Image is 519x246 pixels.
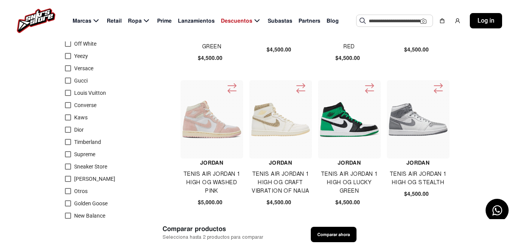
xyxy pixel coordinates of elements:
[249,158,312,167] h4: Jordan
[74,176,115,182] span: [PERSON_NAME]
[74,163,107,170] span: Sneaker Store
[327,17,339,25] span: Blog
[17,8,55,33] img: logo
[74,78,88,84] span: Gucci
[267,46,291,54] span: $4,500.00
[267,198,291,206] span: $4,500.00
[404,190,429,198] span: $4,500.00
[251,103,310,136] img: Tenis Air Jordan 1 High Og Craft Vibration Of Naija
[178,17,215,25] span: Lanzamientos
[478,16,494,25] span: Log in
[439,18,445,24] img: shopping
[73,17,91,25] span: Marcas
[157,17,172,25] span: Prime
[74,188,88,194] span: Otros
[74,65,93,71] span: Versace
[249,170,312,195] h4: Tenis Air Jordan 1 High Og Craft Vibration Of Naija
[454,18,461,24] img: user
[360,18,366,24] img: Buscar
[311,227,357,242] button: Comparar ahora
[335,198,360,206] span: $4,500.00
[318,158,381,167] h4: Jordan
[74,200,108,206] span: Golden Goose
[198,198,222,206] span: $5,000.00
[221,17,252,25] span: Descuentos
[74,127,84,133] span: Dior
[320,102,379,137] img: Tenis Air Jordan 1 High Og Lucky Green
[404,46,429,54] span: $4,500.00
[318,170,381,195] h4: Tenis Air Jordan 1 High Og Lucky Green
[389,103,448,136] img: Tenis Air Jordan 1 High Og Stealth
[387,170,449,187] h4: Tenis Air Jordan 1 High Og Stealth
[74,53,88,59] span: Yeezy
[107,17,122,25] span: Retail
[181,158,243,167] h4: Jordan
[181,170,243,195] h4: Tenis Air Jordan 1 High Og Washed Pink
[74,41,96,47] span: Off White
[387,158,449,167] h4: Jordan
[74,102,96,108] span: Converse
[420,18,426,24] img: Cámara
[74,114,88,121] span: Kaws
[198,54,222,62] span: $4,500.00
[298,17,320,25] span: Partners
[162,224,263,234] span: Comparar productos
[162,234,263,241] span: Selecciona hasta 2 productos para comparar
[335,54,360,62] span: $4,500.00
[74,139,101,145] span: Timberland
[268,17,292,25] span: Subastas
[74,151,95,157] span: Supreme
[74,90,106,96] span: Louis Vuitton
[128,17,142,25] span: Ropa
[182,101,242,138] img: Tenis Air Jordan 1 High Og Washed Pink
[74,213,105,219] span: New Balance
